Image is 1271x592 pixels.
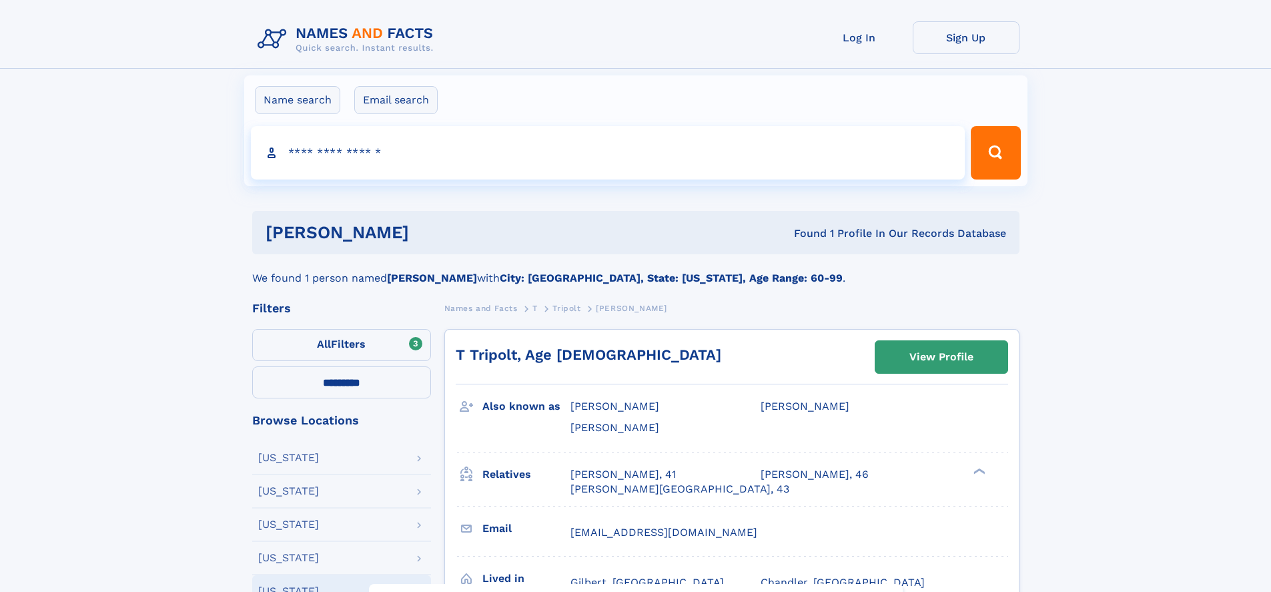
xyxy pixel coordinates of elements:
[596,304,667,313] span: [PERSON_NAME]
[761,467,869,482] a: [PERSON_NAME], 46
[532,300,538,316] a: T
[482,517,570,540] h3: Email
[255,86,340,114] label: Name search
[258,453,319,463] div: [US_STATE]
[552,300,580,316] a: Tripolt
[252,254,1019,286] div: We found 1 person named with .
[761,400,849,412] span: [PERSON_NAME]
[482,395,570,418] h3: Also known as
[806,21,913,54] a: Log In
[258,519,319,530] div: [US_STATE]
[970,467,986,475] div: ❯
[482,567,570,590] h3: Lived in
[354,86,438,114] label: Email search
[258,553,319,563] div: [US_STATE]
[500,272,843,284] b: City: [GEOGRAPHIC_DATA], State: [US_STATE], Age Range: 60-99
[570,421,659,434] span: [PERSON_NAME]
[570,400,659,412] span: [PERSON_NAME]
[570,482,789,497] a: [PERSON_NAME][GEOGRAPHIC_DATA], 43
[761,576,925,589] span: Chandler, [GEOGRAPHIC_DATA]
[252,21,444,57] img: Logo Names and Facts
[552,304,580,313] span: Tripolt
[252,329,431,361] label: Filters
[971,126,1020,180] button: Search Button
[387,272,477,284] b: [PERSON_NAME]
[456,346,721,363] a: T Tripolt, Age [DEMOGRAPHIC_DATA]
[570,467,676,482] a: [PERSON_NAME], 41
[601,226,1006,241] div: Found 1 Profile In Our Records Database
[875,341,1007,373] a: View Profile
[570,576,724,589] span: Gilbert, [GEOGRAPHIC_DATA]
[482,463,570,486] h3: Relatives
[252,414,431,426] div: Browse Locations
[570,526,757,539] span: [EMAIL_ADDRESS][DOMAIN_NAME]
[258,486,319,497] div: [US_STATE]
[444,300,518,316] a: Names and Facts
[251,126,965,180] input: search input
[913,21,1019,54] a: Sign Up
[252,302,431,314] div: Filters
[317,338,331,350] span: All
[909,342,973,372] div: View Profile
[532,304,538,313] span: T
[266,224,602,241] h1: [PERSON_NAME]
